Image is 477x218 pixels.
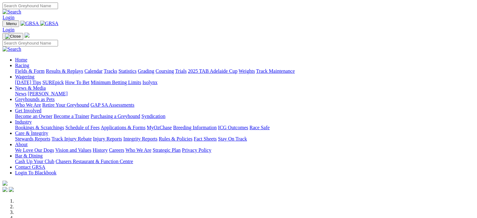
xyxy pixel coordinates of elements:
input: Search [3,3,58,9]
div: News & Media [15,91,474,97]
div: Wagering [15,80,474,85]
a: Calendar [84,68,103,74]
a: Contact GRSA [15,164,45,170]
div: About [15,147,474,153]
a: 2025 TAB Adelaide Cup [188,68,237,74]
a: News [15,91,26,96]
a: Results & Replays [46,68,83,74]
a: GAP SA Assessments [91,102,135,108]
a: How To Bet [65,80,90,85]
a: Strategic Plan [153,147,181,153]
a: Weights [239,68,255,74]
img: GRSA [20,21,39,26]
img: GRSA [40,21,59,26]
a: Who We Are [125,147,151,153]
a: Racing [15,63,29,68]
a: Race Safe [249,125,269,130]
input: Search [3,40,58,46]
a: SUREpick [42,80,64,85]
a: Trials [175,68,187,74]
img: Close [5,34,21,39]
a: Statistics [119,68,137,74]
a: We Love Our Dogs [15,147,54,153]
a: Rules & Policies [159,136,193,141]
a: Become a Trainer [54,114,89,119]
a: Grading [138,68,154,74]
button: Toggle navigation [3,20,19,27]
img: Search [3,9,21,15]
a: Track Maintenance [256,68,295,74]
a: Applications & Forms [101,125,146,130]
img: twitter.svg [9,187,14,192]
a: Login [3,15,14,20]
div: Get Involved [15,114,474,119]
a: Tracks [104,68,117,74]
a: [PERSON_NAME] [28,91,67,96]
a: Chasers Restaurant & Function Centre [56,159,133,164]
a: Industry [15,119,32,125]
a: Who We Are [15,102,41,108]
button: Toggle navigation [3,33,23,40]
div: Greyhounds as Pets [15,102,474,108]
a: Syndication [141,114,165,119]
a: Injury Reports [93,136,122,141]
div: Racing [15,68,474,74]
a: Integrity Reports [123,136,157,141]
a: Vision and Values [55,147,91,153]
a: Bar & Dining [15,153,43,158]
a: Coursing [156,68,174,74]
a: Become an Owner [15,114,52,119]
a: Minimum Betting Limits [91,80,141,85]
a: Breeding Information [173,125,217,130]
a: About [15,142,28,147]
a: Get Involved [15,108,41,113]
a: Home [15,57,27,62]
img: logo-grsa-white.png [24,33,29,38]
a: [DATE] Tips [15,80,41,85]
a: Stewards Reports [15,136,50,141]
a: Care & Integrity [15,130,48,136]
img: facebook.svg [3,187,8,192]
img: Search [3,46,21,52]
span: Menu [6,21,17,26]
a: MyOzChase [147,125,172,130]
a: Bookings & Scratchings [15,125,64,130]
a: Login To Blackbook [15,170,56,175]
div: Bar & Dining [15,159,474,164]
a: ICG Outcomes [218,125,248,130]
a: Isolynx [142,80,157,85]
a: Login [3,27,14,32]
a: Track Injury Rebate [51,136,92,141]
a: Privacy Policy [182,147,211,153]
img: logo-grsa-white.png [3,181,8,186]
a: News & Media [15,85,46,91]
a: Wagering [15,74,34,79]
a: Purchasing a Greyhound [91,114,140,119]
a: Cash Up Your Club [15,159,54,164]
a: Fact Sheets [194,136,217,141]
a: History [93,147,108,153]
a: Stay On Track [218,136,247,141]
div: Industry [15,125,474,130]
a: Greyhounds as Pets [15,97,55,102]
a: Retire Your Greyhound [42,102,89,108]
div: Care & Integrity [15,136,474,142]
a: Careers [109,147,124,153]
a: Schedule of Fees [65,125,99,130]
a: Fields & Form [15,68,45,74]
